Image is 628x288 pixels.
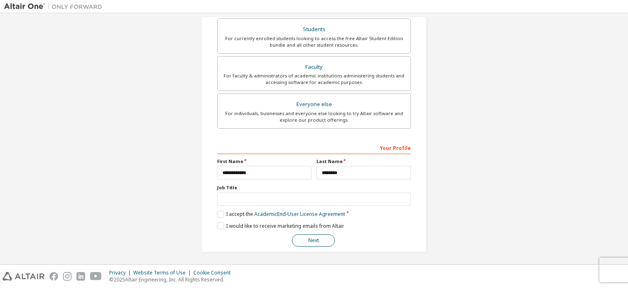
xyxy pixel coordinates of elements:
[133,270,193,276] div: Website Terms of Use
[292,234,335,247] button: Next
[254,211,345,218] a: Academic End-User License Agreement
[217,141,411,154] div: Your Profile
[2,272,45,281] img: altair_logo.svg
[49,272,58,281] img: facebook.svg
[217,184,411,191] label: Job Title
[109,276,235,283] p: © 2025 Altair Engineering, Inc. All Rights Reserved.
[222,35,406,48] div: For currently enrolled students looking to access the free Altair Student Edition bundle and all ...
[316,158,411,165] label: Last Name
[222,99,406,110] div: Everyone else
[63,272,72,281] img: instagram.svg
[217,158,312,165] label: First Name
[76,272,85,281] img: linkedin.svg
[217,211,345,218] label: I accept the
[109,270,133,276] div: Privacy
[222,61,406,73] div: Faculty
[222,73,406,86] div: For faculty & administrators of academic institutions administering students and accessing softwa...
[90,272,102,281] img: youtube.svg
[4,2,106,11] img: Altair One
[222,24,406,35] div: Students
[222,110,406,123] div: For individuals, businesses and everyone else looking to try Altair software and explore our prod...
[193,270,235,276] div: Cookie Consent
[217,222,344,229] label: I would like to receive marketing emails from Altair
